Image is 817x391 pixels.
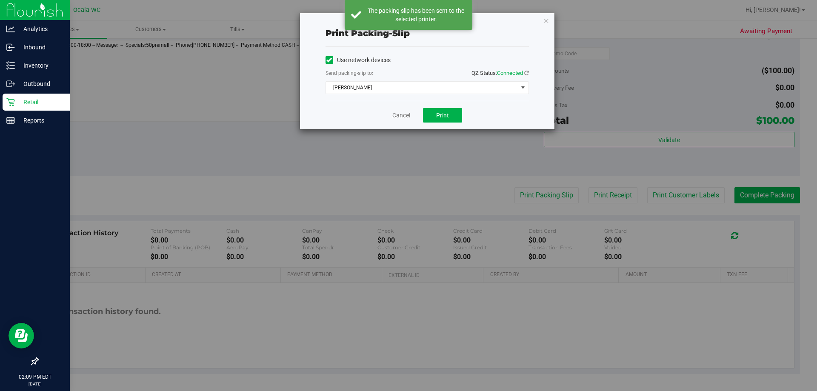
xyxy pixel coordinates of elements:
inline-svg: Retail [6,98,15,106]
inline-svg: Outbound [6,80,15,88]
p: Retail [15,97,66,107]
inline-svg: Inventory [6,61,15,70]
inline-svg: Analytics [6,25,15,33]
span: QZ Status: [471,70,529,76]
iframe: Resource center [9,323,34,348]
p: Analytics [15,24,66,34]
inline-svg: Reports [6,116,15,125]
span: Connected [497,70,523,76]
a: Cancel [392,111,410,120]
inline-svg: Inbound [6,43,15,51]
button: Print [423,108,462,123]
p: Inventory [15,60,66,71]
p: 02:09 PM EDT [4,373,66,381]
span: [PERSON_NAME] [326,82,518,94]
div: The packing slip has been sent to the selected printer. [366,6,466,23]
label: Use network devices [326,56,391,65]
span: Print packing-slip [326,28,410,38]
p: Reports [15,115,66,126]
span: Print [436,112,449,119]
p: Inbound [15,42,66,52]
p: Outbound [15,79,66,89]
p: [DATE] [4,381,66,387]
label: Send packing-slip to: [326,69,373,77]
span: select [517,82,528,94]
